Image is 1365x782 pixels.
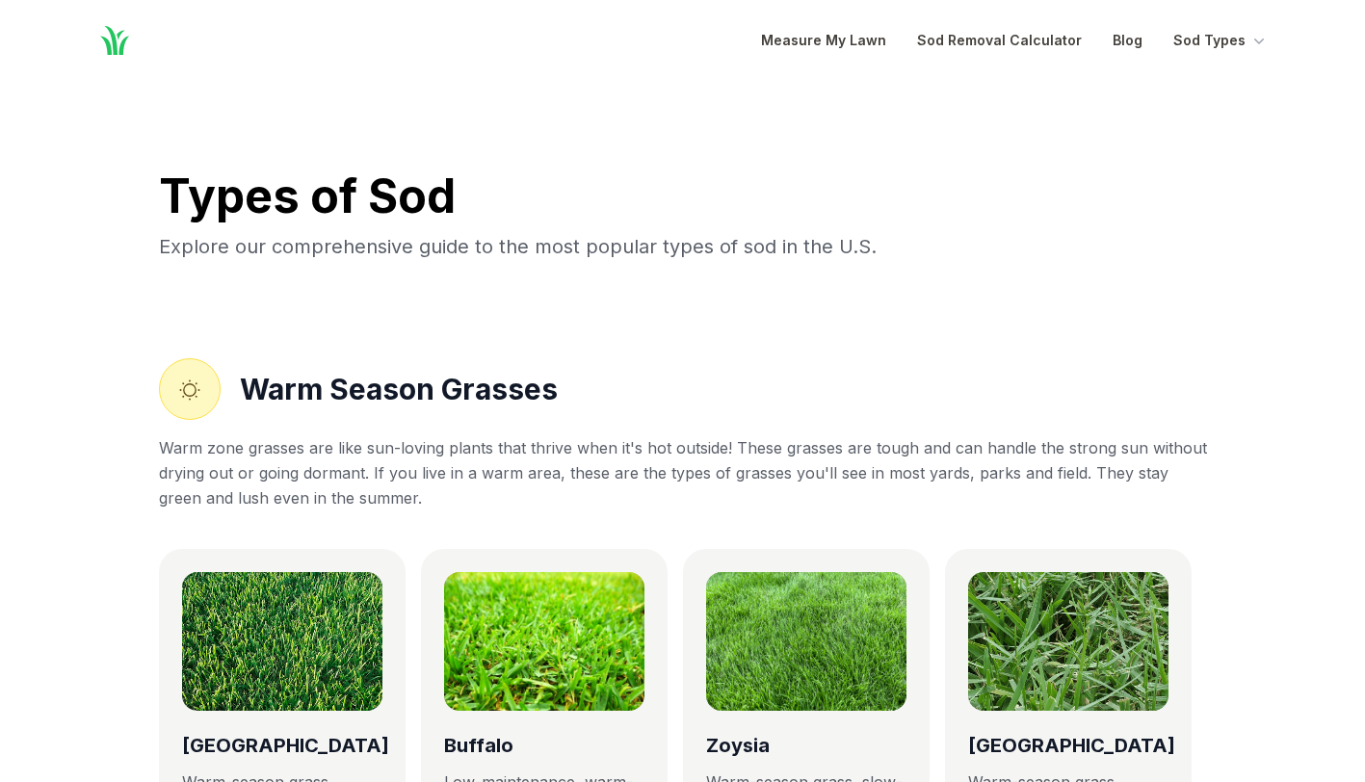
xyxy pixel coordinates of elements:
a: Blog [1113,29,1142,52]
div: Zoysia [706,730,906,762]
a: Sod Removal Calculator [917,29,1082,52]
h2: Warm Season Grasses [240,370,558,408]
img: Buffalo sod image [444,572,644,711]
h1: Types of Sod [159,173,456,220]
img: St. Augustine sod image [968,572,1168,711]
div: Warm zone grasses are like sun-loving plants that thrive when it's hot outside! These grasses are... [159,435,1207,510]
div: [GEOGRAPHIC_DATA] [182,730,382,762]
img: Zoysia sod image [706,572,906,711]
p: Explore our comprehensive guide to the most popular types of sod in the U.S. [159,231,877,263]
img: Warm Season grasses icon [178,378,201,402]
div: Buffalo [444,730,644,762]
a: Measure My Lawn [761,29,886,52]
div: [GEOGRAPHIC_DATA] [968,730,1168,762]
img: Bermuda sod image [182,572,382,711]
button: Sod Types [1173,29,1269,52]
